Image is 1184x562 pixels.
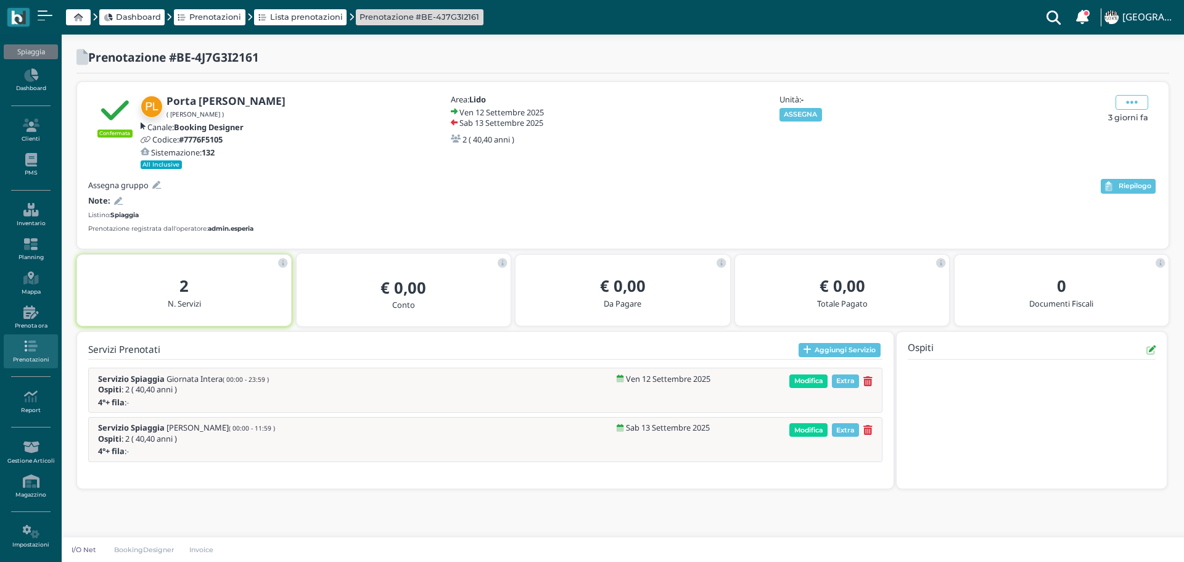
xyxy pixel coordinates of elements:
[4,385,57,419] a: Report
[1104,10,1118,24] img: ...
[98,447,252,455] h5: :
[4,469,57,503] a: Magazzino
[4,44,57,59] div: Spiaggia
[832,423,860,437] span: Extra
[147,123,244,131] h5: Canale:
[964,299,1159,308] h5: Documenti Fiscali
[229,424,275,432] small: ( 00:00 - 11:59 )
[789,423,828,437] span: Modifica
[4,233,57,267] a: Planning
[141,135,223,144] a: Codice:#7776F5105
[11,10,25,25] img: logo
[179,134,223,145] b: #7776F5105
[152,135,223,144] h5: Codice:
[626,423,710,432] h5: Sab 13 Settembre 2025
[166,110,224,118] small: ( [PERSON_NAME] )
[126,447,129,455] span: -
[116,11,161,23] span: Dashboard
[4,114,57,147] a: Clienti
[208,225,253,233] b: admin.esperia
[88,195,110,206] b: Note:
[1057,275,1066,297] b: 0
[166,374,269,383] span: Giornata Intera
[4,436,57,469] a: Gestione Articoli
[98,434,275,443] h5: : 2 ( 40,40 anni )
[88,224,253,233] small: Prenotazione registrata dall'operatore:
[380,277,426,299] b: € 0,00
[98,397,125,408] b: 4°+ fila
[4,198,57,232] a: Inventario
[801,94,804,105] b: -
[745,299,939,308] h5: Totale Pagato
[1119,182,1151,191] span: Riepilogo
[270,11,343,23] span: Lista prenotazioni
[98,433,121,444] b: Ospiti
[600,275,646,297] b: € 0,00
[832,374,860,388] span: Extra
[799,343,881,358] button: Aggiungi Servizio
[626,374,710,383] h5: Ven 12 Settembre 2025
[4,334,57,368] a: Prenotazioni
[4,520,57,554] a: Impostazioni
[1096,524,1174,552] iframe: Help widget launcher
[98,398,252,407] h5: :
[4,267,57,300] a: Mappa
[104,11,161,23] a: Dashboard
[469,94,486,105] b: Lido
[360,11,479,23] a: Prenotazione #BE-4J7G3I2161
[98,422,165,433] b: Servizio Spiaggia
[4,64,57,97] a: Dashboard
[779,108,822,122] button: ASSEGNA
[98,373,165,384] b: Servizio Spiaggia
[1103,2,1177,32] a: ... [GEOGRAPHIC_DATA]
[126,398,129,407] span: -
[459,118,543,127] h5: Sab 13 Settembre 2025
[189,11,241,23] span: Prenotazioni
[88,181,149,189] h5: Assegna gruppo
[908,343,934,357] h4: Ospiti
[451,95,580,104] h5: Area:
[462,135,514,144] h5: 2 ( 40,40 anni )
[174,122,244,133] b: Booking Designer
[141,160,183,169] small: All Inclusive
[97,130,133,137] small: Confermata
[179,275,189,297] b: 2
[88,51,259,64] h2: Prenotazione #BE-4J7G3I2161
[4,148,57,182] a: PMS
[110,211,139,219] b: Spiaggia
[87,299,281,308] h5: N. Servizi
[779,95,909,104] h5: Unità:
[1108,112,1148,123] span: 3 giorni fa
[202,147,215,158] b: 132
[88,345,160,355] h4: Servizi Prenotati
[789,374,828,388] span: Modifica
[141,123,244,131] a: Canale:Booking Designer
[223,375,269,384] small: ( 00:00 - 23:59 )
[4,300,57,334] a: Prenota ora
[306,300,501,309] h5: Conto
[151,148,215,157] h5: Sistemazione:
[1101,179,1156,194] button: Riepilogo
[98,385,269,394] h5: : 2 ( 40,40 anni )
[525,299,720,308] h5: Da Pagare
[98,445,125,457] b: 4°+ fila
[178,11,241,23] a: Prenotazioni
[141,96,163,118] img: Porta Luciano
[98,384,121,395] b: Ospiti
[258,11,343,23] a: Lista prenotazioni
[166,94,286,108] b: Porta [PERSON_NAME]
[459,108,544,117] h5: Ven 12 Settembre 2025
[1122,12,1177,23] h4: [GEOGRAPHIC_DATA]
[88,210,139,220] small: Listino:
[166,423,275,432] span: [PERSON_NAME]
[820,275,865,297] b: € 0,00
